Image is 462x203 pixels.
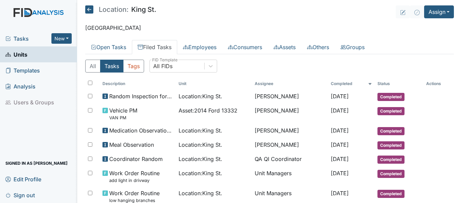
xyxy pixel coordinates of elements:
th: Toggle SortBy [328,78,375,89]
a: Tasks [5,35,51,43]
span: Completed [377,141,405,149]
span: Completed [377,170,405,178]
span: Location: [99,6,129,13]
th: Assignee [252,78,328,89]
button: New [51,33,72,44]
button: Tasks [100,60,123,73]
a: Assets [268,40,301,54]
span: Medication Observation Checklist [109,126,173,135]
span: [DATE] [331,170,349,177]
button: Tags [123,60,144,73]
input: Toggle All Rows Selected [88,81,92,85]
button: Assign [424,5,454,18]
td: [PERSON_NAME] [252,89,328,104]
span: [DATE] [331,107,349,114]
a: Groups [335,40,370,54]
a: Open Tasks [85,40,132,54]
span: Location : King St. [179,155,222,163]
th: Actions [423,78,454,89]
span: Completed [377,107,405,115]
span: [DATE] [331,127,349,134]
span: Location : King St. [179,141,222,149]
div: Type filter [85,60,144,73]
a: Employees [177,40,222,54]
span: Meal Observation [109,141,154,149]
span: [DATE] [331,190,349,197]
td: [PERSON_NAME] [252,104,328,124]
h5: King St. [85,5,156,14]
small: add light in drivway [109,177,160,184]
span: Work Order Routine add light in drivway [109,169,160,184]
th: Toggle SortBy [100,78,176,89]
span: Completed [377,127,405,135]
th: Toggle SortBy [375,78,423,89]
span: Templates [5,65,40,76]
td: [PERSON_NAME] [252,124,328,138]
span: Location : King St. [179,92,222,100]
a: Consumers [222,40,268,54]
a: Filed Tasks [132,40,177,54]
span: Units [5,49,27,60]
span: Edit Profile [5,174,41,184]
td: [PERSON_NAME] [252,138,328,152]
span: Coordinator Random [109,155,163,163]
span: Signed in as [PERSON_NAME] [5,158,68,168]
span: Completed [377,156,405,164]
td: Unit Managers [252,166,328,186]
span: [DATE] [331,156,349,162]
span: Completed [377,190,405,198]
span: Random Inspection for AM [109,92,173,100]
span: Completed [377,93,405,101]
small: VAN PM [109,115,137,121]
span: Location : King St. [179,126,222,135]
span: Asset : 2014 Ford 13332 [179,106,237,115]
span: Vehicle PM VAN PM [109,106,137,121]
div: All FIDs [153,62,172,70]
th: Toggle SortBy [176,78,252,89]
a: Others [301,40,335,54]
p: [GEOGRAPHIC_DATA] [85,24,454,32]
button: All [85,60,100,73]
span: Location : King St. [179,189,222,197]
span: [DATE] [331,141,349,148]
span: Analysis [5,81,36,92]
td: QA QI Coordinator [252,152,328,166]
span: [DATE] [331,93,349,100]
span: Location : King St. [179,169,222,177]
span: Sign out [5,190,35,200]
